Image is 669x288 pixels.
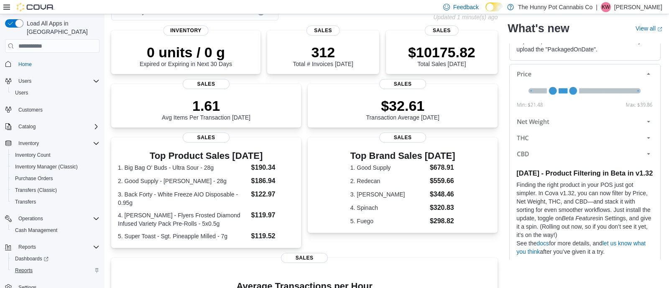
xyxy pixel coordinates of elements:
input: Dark Mode [485,3,503,11]
span: Inventory [15,138,100,148]
button: Transfers (Classic) [8,184,103,196]
dd: $190.34 [251,163,295,173]
dt: 4. Spinach [350,204,426,212]
a: View allExternal link [636,25,662,32]
span: Operations [15,214,100,224]
div: Total # Invoices [DATE] [293,44,353,67]
dd: $298.82 [430,216,455,226]
dt: 2. Redecan [350,177,426,185]
p: See the for more details, and after you’ve given it a try. [516,239,654,256]
dt: 3. Back Forty - White Freeze AIO Disposable - 0.95g [118,190,248,207]
dd: $678.91 [430,163,455,173]
span: Load All Apps in [GEOGRAPHIC_DATA] [23,19,100,36]
span: Transfers (Classic) [15,187,57,194]
dt: 5. Super Toast - Sgt. Pineapple Milled - 7g [118,232,248,240]
span: Sales [281,253,328,263]
div: Expired or Expiring in Next 30 Days [140,44,232,67]
span: Sales [306,25,340,36]
button: Transfers [8,196,103,208]
div: Transaction Average [DATE] [366,97,439,121]
svg: External link [657,26,662,31]
h3: Top Product Sales [DATE] [118,151,294,161]
dt: 2. Good Supply - [PERSON_NAME] - 28g [118,177,248,185]
button: Users [8,87,103,99]
span: Users [15,76,100,86]
span: Dark Mode [485,11,486,12]
button: Catalog [15,122,39,132]
span: Home [15,59,100,69]
span: Inventory Count [12,150,100,160]
span: Sales [379,79,426,89]
button: Cash Management [8,224,103,236]
span: Reports [15,242,100,252]
p: Updated 1 minute(s) ago [433,14,498,20]
span: Sales [379,133,426,143]
span: Home [18,61,32,68]
p: 0 units / 0 g [140,44,232,61]
button: Operations [15,214,46,224]
span: Sales [183,133,230,143]
a: Users [12,88,31,98]
button: Purchase Orders [8,173,103,184]
span: Customers [18,107,43,113]
a: Cash Management [12,225,61,235]
span: Users [15,89,28,96]
a: Purchase Orders [12,173,56,184]
button: Reports [8,265,103,276]
dd: $348.46 [430,189,455,199]
button: Users [15,76,35,86]
div: Avg Items Per Transaction [DATE] [162,97,250,121]
button: Customers [2,104,103,116]
a: Reports [12,265,36,275]
a: Home [15,59,35,69]
div: Kali Wehlann [601,2,611,12]
button: Inventory Manager (Classic) [8,161,103,173]
span: Purchase Orders [15,175,53,182]
span: Inventory [163,25,208,36]
span: Feedback [453,3,479,11]
a: Inventory Manager (Classic) [12,162,81,172]
img: Cova [17,3,54,11]
a: Dashboards [8,253,103,265]
a: Inventory Count [12,150,54,160]
p: | [596,2,598,12]
em: Beta Features [562,215,599,222]
dd: $119.52 [251,231,295,241]
dt: 3. [PERSON_NAME] [350,190,426,199]
button: Inventory Count [8,149,103,161]
a: let us know what you think [516,240,646,255]
h3: [DATE] - Product Filtering in Beta in v1.32 [516,169,654,177]
span: Users [12,88,100,98]
p: $32.61 [366,97,439,114]
dd: $119.97 [251,210,295,220]
button: Operations [2,213,103,224]
button: Catalog [2,121,103,133]
a: Transfers [12,197,39,207]
span: Inventory Manager (Classic) [15,163,78,170]
span: Dashboards [15,255,49,262]
span: Catalog [15,122,100,132]
span: Inventory Count [15,152,51,158]
a: Transfers (Classic) [12,185,60,195]
span: Reports [12,265,100,275]
button: Reports [15,242,39,252]
span: KW [602,2,610,12]
dt: 1. Big Bag O' Buds - Ultra Sour - 28g [118,163,248,172]
a: docs [537,240,549,247]
dd: $186.94 [251,176,295,186]
dd: $122.97 [251,189,295,199]
span: Inventory Manager (Classic) [12,162,100,172]
dt: 4. [PERSON_NAME] - Flyers Frosted Diamond Infused Variety Pack Pre-Rolls - 5x0.5g [118,211,248,228]
button: Home [2,58,103,70]
p: $10175.82 [408,44,475,61]
p: Finding the right product in your POS just got simpler. In Cova v1.32, you can now filter by Pric... [516,181,654,239]
span: Sales [425,25,458,36]
span: Catalog [18,123,36,130]
button: Reports [2,241,103,253]
dd: $320.83 [430,203,455,213]
span: Cash Management [15,227,57,234]
p: The Hunny Pot Cannabis Co [518,2,592,12]
p: 1.61 [162,97,250,114]
dd: $559.66 [430,176,455,186]
span: Purchase Orders [12,173,100,184]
